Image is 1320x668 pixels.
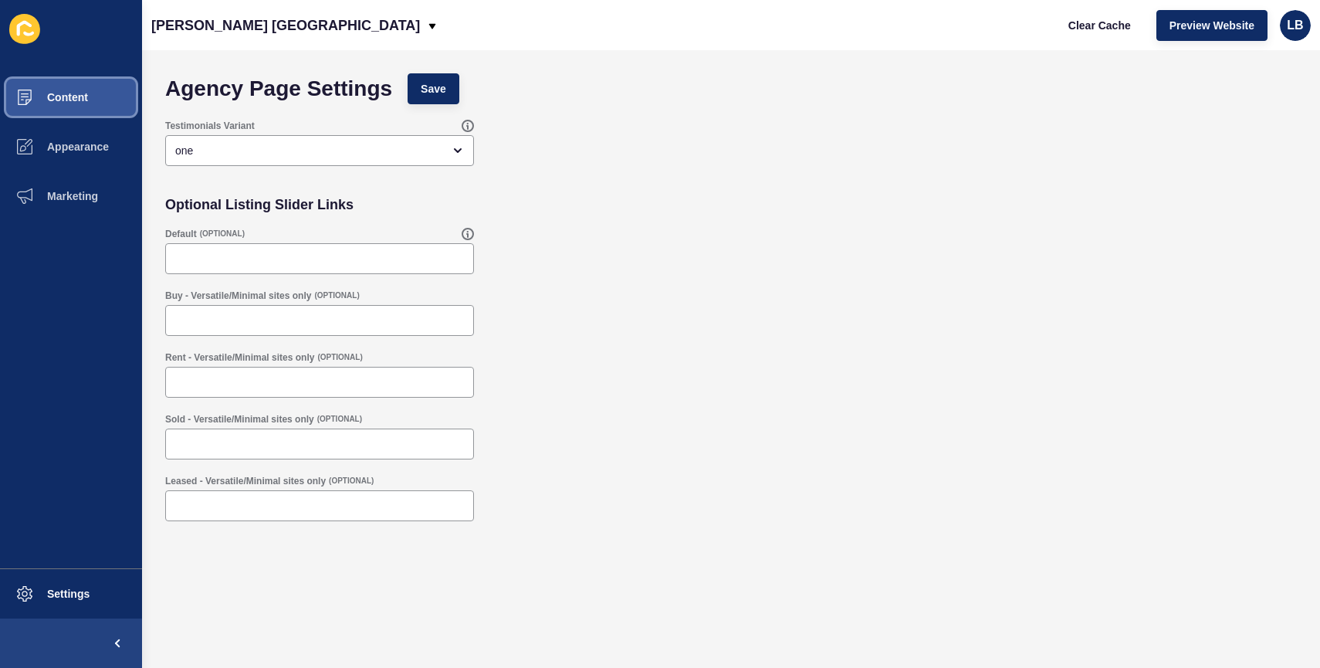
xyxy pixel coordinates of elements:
button: Save [408,73,459,104]
label: Sold - Versatile/Minimal sites only [165,413,314,426]
span: (OPTIONAL) [314,290,359,301]
h2: Optional Listing Slider Links [165,197,354,212]
span: (OPTIONAL) [200,229,245,239]
span: Save [421,81,446,97]
button: Clear Cache [1055,10,1144,41]
label: Testimonials Variant [165,120,255,132]
span: LB [1287,18,1303,33]
button: Preview Website [1156,10,1268,41]
h1: Agency Page Settings [165,81,392,97]
label: Rent - Versatile/Minimal sites only [165,351,314,364]
span: (OPTIONAL) [317,352,362,363]
span: (OPTIONAL) [317,414,362,425]
p: [PERSON_NAME] [GEOGRAPHIC_DATA] [151,6,420,45]
span: Preview Website [1169,18,1254,33]
span: (OPTIONAL) [329,476,374,487]
div: open menu [165,135,474,166]
label: Default [165,228,197,240]
span: Clear Cache [1068,18,1131,33]
label: Leased - Versatile/Minimal sites only [165,475,326,487]
label: Buy - Versatile/Minimal sites only [165,290,311,302]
